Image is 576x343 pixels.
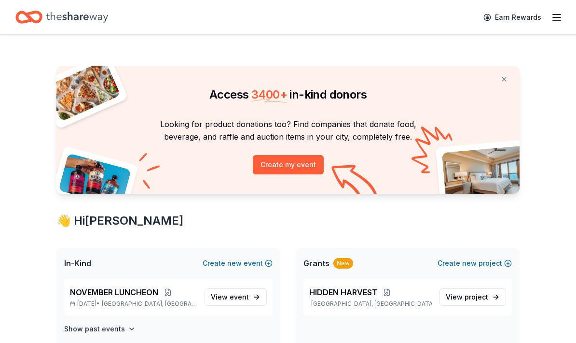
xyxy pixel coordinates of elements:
[102,300,197,308] span: [GEOGRAPHIC_DATA], [GEOGRAPHIC_DATA]
[478,9,547,26] a: Earn Rewards
[309,286,377,298] span: HIDDEN HARVEST
[64,323,125,335] h4: Show past events
[303,257,329,269] span: Grants
[211,291,249,303] span: View
[446,291,488,303] span: View
[205,288,267,306] a: View event
[253,155,324,174] button: Create my event
[70,300,197,308] p: [DATE] •
[56,213,520,229] div: 👋 Hi [PERSON_NAME]
[465,293,488,301] span: project
[251,87,287,101] span: 3400 +
[309,300,432,308] p: [GEOGRAPHIC_DATA], [GEOGRAPHIC_DATA]
[15,6,108,29] a: Home
[70,286,158,298] span: NOVEMBER LUNCHEON
[68,118,508,143] p: Looking for product donations too? Find companies that donate food, beverage, and raffle and auct...
[230,293,249,301] span: event
[227,257,242,269] span: new
[64,257,91,269] span: In-Kind
[439,288,506,306] a: View project
[438,257,512,269] button: Createnewproject
[209,87,367,101] span: Access in-kind donors
[203,257,273,269] button: Createnewevent
[331,165,380,201] img: Curvy arrow
[462,257,477,269] span: new
[46,60,121,122] img: Pizza
[333,258,353,269] div: New
[64,323,136,335] button: Show past events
